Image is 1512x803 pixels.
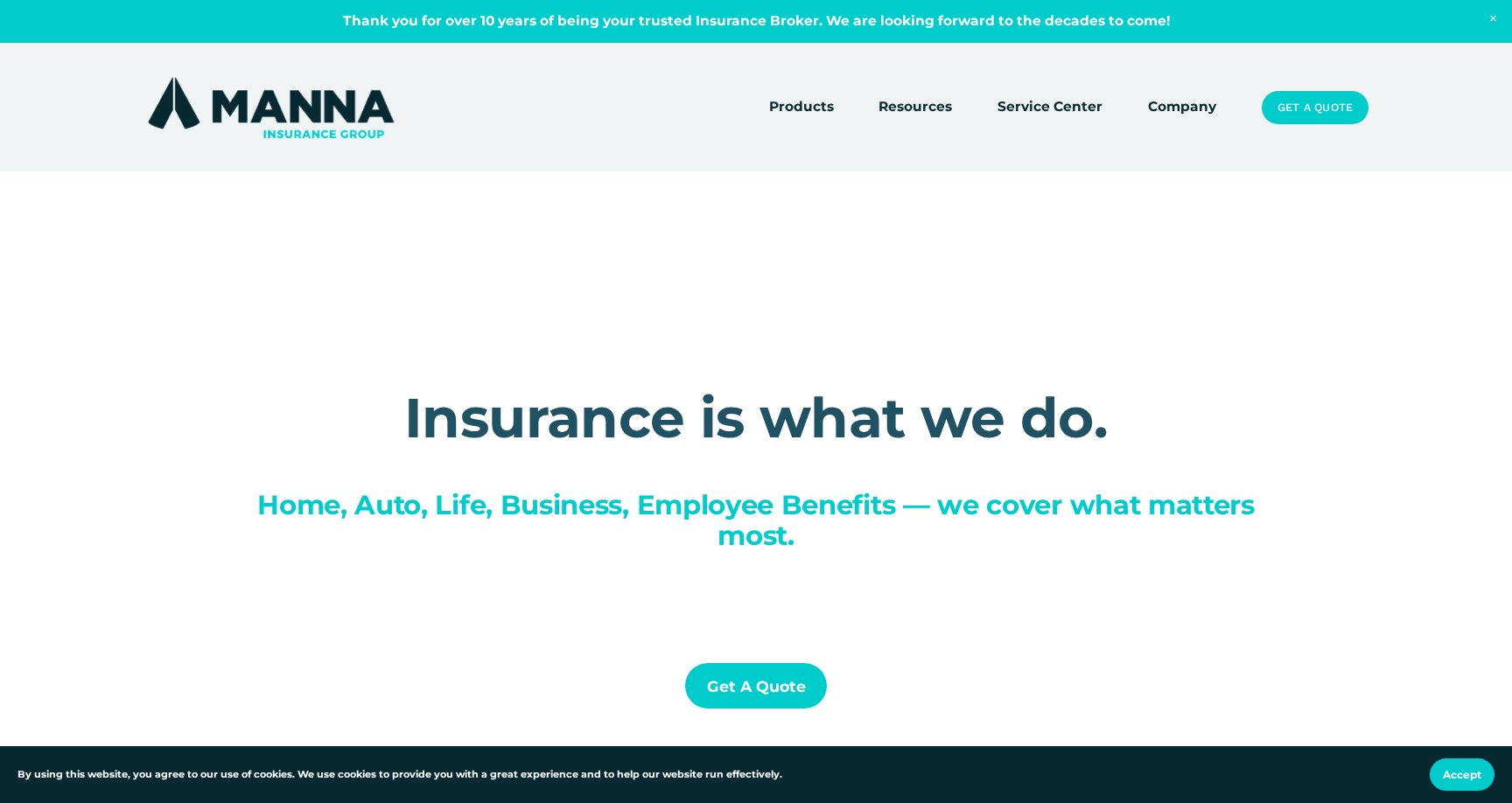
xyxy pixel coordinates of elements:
[685,663,827,709] a: Get a Quote
[17,767,782,783] p: By using this website, you agree to our use of cookies. We use cookies to provide you with a grea...
[143,73,398,142] img: Manna Insurance Group
[1443,768,1481,781] span: Accept
[878,95,952,120] a: folder dropdown
[404,384,1108,451] strong: Insurance is what we do.
[769,96,834,118] span: Products
[1430,758,1494,791] button: Accept
[1262,91,1368,124] a: Get a Quote
[1148,95,1216,120] a: Company
[257,488,1262,552] span: Home, Auto, Life, Business, Employee Benefits — we cover what matters most.
[769,95,834,120] a: folder dropdown
[997,95,1102,120] a: Service Center
[878,96,952,118] span: Resources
